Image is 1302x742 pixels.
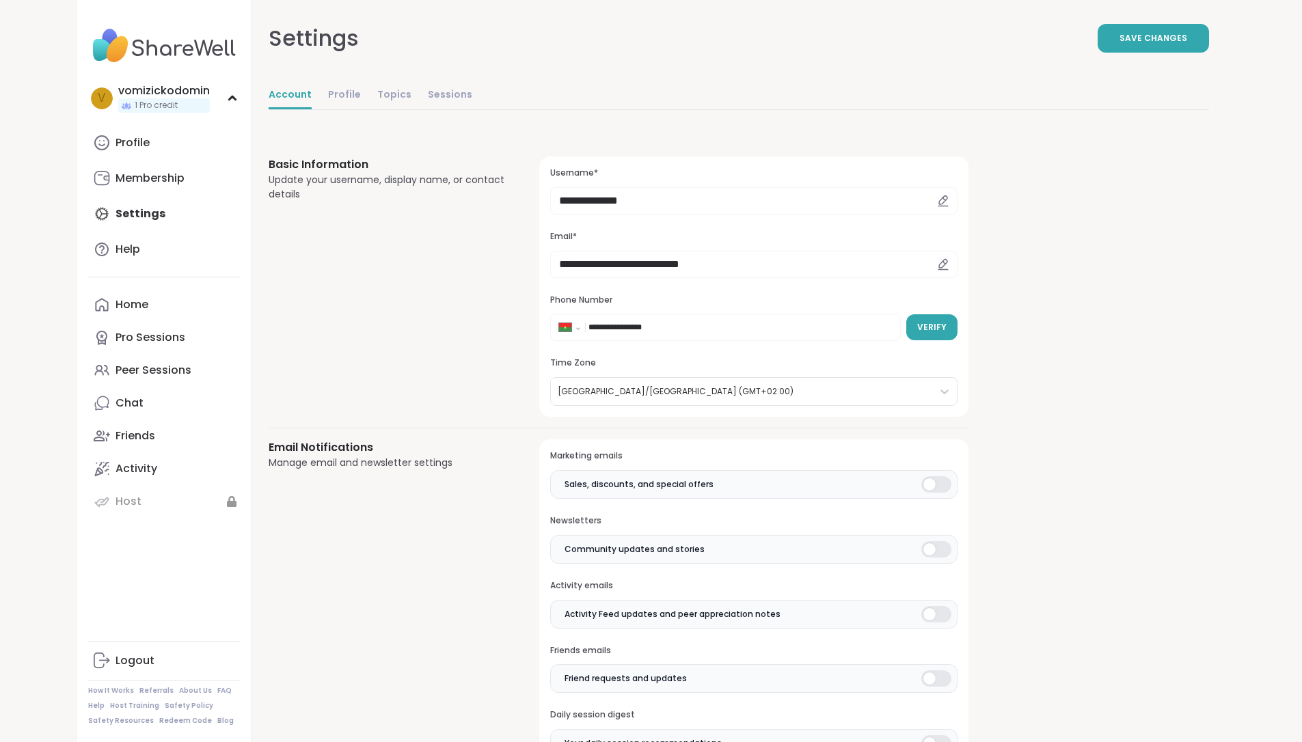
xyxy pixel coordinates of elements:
div: Home [116,297,148,312]
a: Membership [88,162,241,195]
div: Manage email and newsletter settings [269,456,507,470]
h3: Newsletters [550,515,957,527]
div: Settings [269,22,359,55]
div: Host [116,494,141,509]
a: Help [88,701,105,711]
div: Membership [116,171,185,186]
a: Chat [88,387,241,420]
a: Host Training [110,701,159,711]
button: Save Changes [1098,24,1209,53]
a: Friends [88,420,241,452]
a: Profile [88,126,241,159]
a: Peer Sessions [88,354,241,387]
h3: Basic Information [269,156,507,173]
span: Verify [917,321,947,333]
span: Community updates and stories [565,543,705,555]
h3: Time Zone [550,357,957,369]
h3: Email* [550,231,957,243]
a: Activity [88,452,241,485]
div: Update your username, display name, or contact details [269,173,507,202]
a: Account [269,82,312,109]
h3: Phone Number [550,294,957,306]
span: Sales, discounts, and special offers [565,478,714,491]
span: 1 Pro credit [135,100,178,111]
a: Pro Sessions [88,321,241,354]
a: How It Works [88,686,134,696]
a: Blog [217,716,234,726]
a: About Us [179,686,212,696]
span: Save Changes [1120,32,1187,44]
img: ShareWell Nav Logo [88,22,241,70]
div: Friends [116,428,155,443]
div: Chat [116,396,144,411]
a: Safety Resources [88,716,154,726]
div: Help [116,242,140,257]
a: Topics [377,82,411,109]
a: Logout [88,644,241,677]
span: v [98,90,105,107]
div: Peer Sessions [116,363,191,378]
div: vomizickodomin [118,83,210,98]
a: Profile [328,82,361,109]
a: Sessions [428,82,472,109]
a: Host [88,485,241,518]
h3: Email Notifications [269,439,507,456]
a: Referrals [139,686,174,696]
div: Profile [116,135,150,150]
div: Activity [116,461,157,476]
h3: Marketing emails [550,450,957,462]
span: Friend requests and updates [565,672,687,685]
a: Safety Policy [165,701,213,711]
h3: Username* [550,167,957,179]
h3: Activity emails [550,580,957,592]
h3: Daily session digest [550,709,957,721]
button: Verify [906,314,958,340]
div: Logout [116,653,154,668]
a: Help [88,233,241,266]
a: Redeem Code [159,716,212,726]
h3: Friends emails [550,645,957,657]
a: FAQ [217,686,232,696]
a: Home [88,288,241,321]
div: Pro Sessions [116,330,185,345]
span: Activity Feed updates and peer appreciation notes [565,608,781,620]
